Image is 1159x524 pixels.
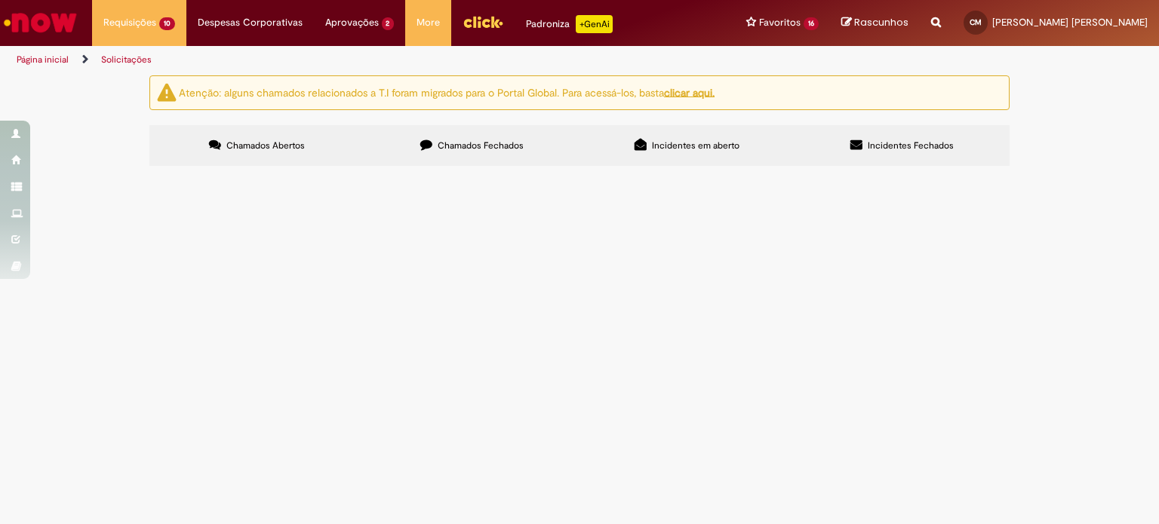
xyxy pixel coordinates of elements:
[841,16,908,30] a: Rascunhos
[101,54,152,66] a: Solicitações
[382,17,395,30] span: 2
[159,17,175,30] span: 10
[103,15,156,30] span: Requisições
[526,15,613,33] div: Padroniza
[652,139,739,152] span: Incidentes em aberto
[992,16,1148,29] span: [PERSON_NAME] [PERSON_NAME]
[438,139,524,152] span: Chamados Fechados
[11,46,761,74] ul: Trilhas de página
[17,54,69,66] a: Página inicial
[325,15,379,30] span: Aprovações
[463,11,503,33] img: click_logo_yellow_360x200.png
[179,85,715,99] ng-bind-html: Atenção: alguns chamados relacionados a T.I foram migrados para o Portal Global. Para acessá-los,...
[576,15,613,33] p: +GenAi
[2,8,79,38] img: ServiceNow
[664,85,715,99] a: clicar aqui.
[868,139,954,152] span: Incidentes Fechados
[759,15,801,30] span: Favoritos
[854,15,908,29] span: Rascunhos
[198,15,303,30] span: Despesas Corporativas
[417,15,440,30] span: More
[970,17,982,27] span: CM
[226,139,305,152] span: Chamados Abertos
[804,17,819,30] span: 16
